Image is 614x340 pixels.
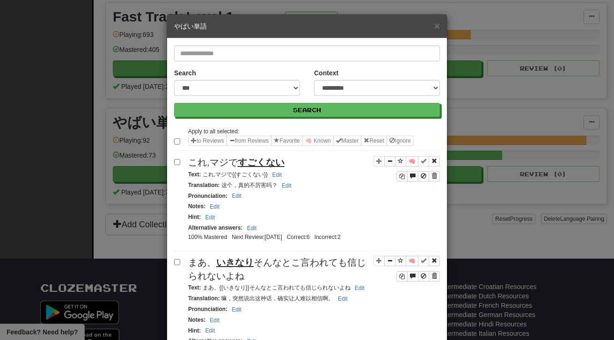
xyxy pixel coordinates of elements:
button: Edit [207,202,222,212]
strong: Alternative answers : [188,224,242,231]
button: Master [333,136,362,146]
button: Ignore [387,136,414,146]
li: Next Review: [DATE] [229,233,284,241]
button: Edit [269,170,285,180]
span: これ,マジで [188,157,285,167]
strong: Pronunciation : [188,306,227,312]
strong: Text : [188,171,201,178]
button: Search [174,103,440,117]
small: 嘛，突然说出这种话，确实让人难以相信啊。 [188,295,351,302]
strong: Hint : [188,327,201,334]
strong: Translation : [188,182,219,188]
label: Context [314,68,338,78]
li: Correct: 6 [285,233,312,241]
button: Edit [352,283,367,293]
button: Edit [335,294,351,304]
button: Edit [202,212,218,223]
li: Incorrect: 2 [312,233,343,241]
span: × [434,20,440,31]
div: Sentence controls [373,256,440,282]
li: 100% Mastered [186,233,229,241]
button: 🧠 Known [302,136,334,146]
button: Edit [244,223,260,233]
strong: Hint : [188,214,201,220]
label: Search [174,68,196,78]
button: Edit [207,315,222,326]
button: Favorite [271,136,302,146]
button: 🧠 [406,256,418,266]
div: Sentence options [188,136,414,146]
button: Edit [229,191,244,201]
u: すごくない [238,157,285,167]
small: まあ、{{いきなり}}そんなとこ言われても信じられないよね [188,284,367,291]
div: Sentence controls [396,271,440,282]
h5: やばい単語 [174,22,440,31]
button: Close [434,21,440,30]
strong: Notes : [188,203,205,210]
div: Sentence controls [373,156,440,181]
small: Apply to all selected: [188,128,239,135]
button: Edit [229,304,244,315]
strong: Translation : [188,295,219,302]
span: まあ、 そんなとこ言われても信じられないよね [188,257,366,281]
u: いきなり [216,257,254,268]
strong: Pronunciation : [188,193,227,199]
button: Reset [361,136,387,146]
button: from Reviews [227,136,272,146]
strong: Notes : [188,317,205,323]
small: 这个，真的不厉害吗？ [188,182,294,188]
strong: Text : [188,284,201,291]
small: これ,マジで{{すごくない}} [188,171,285,178]
button: Edit [202,326,218,336]
button: 🧠 [406,156,418,166]
div: Sentence controls [396,171,440,181]
button: to Reviews [188,136,227,146]
button: Edit [279,181,294,191]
